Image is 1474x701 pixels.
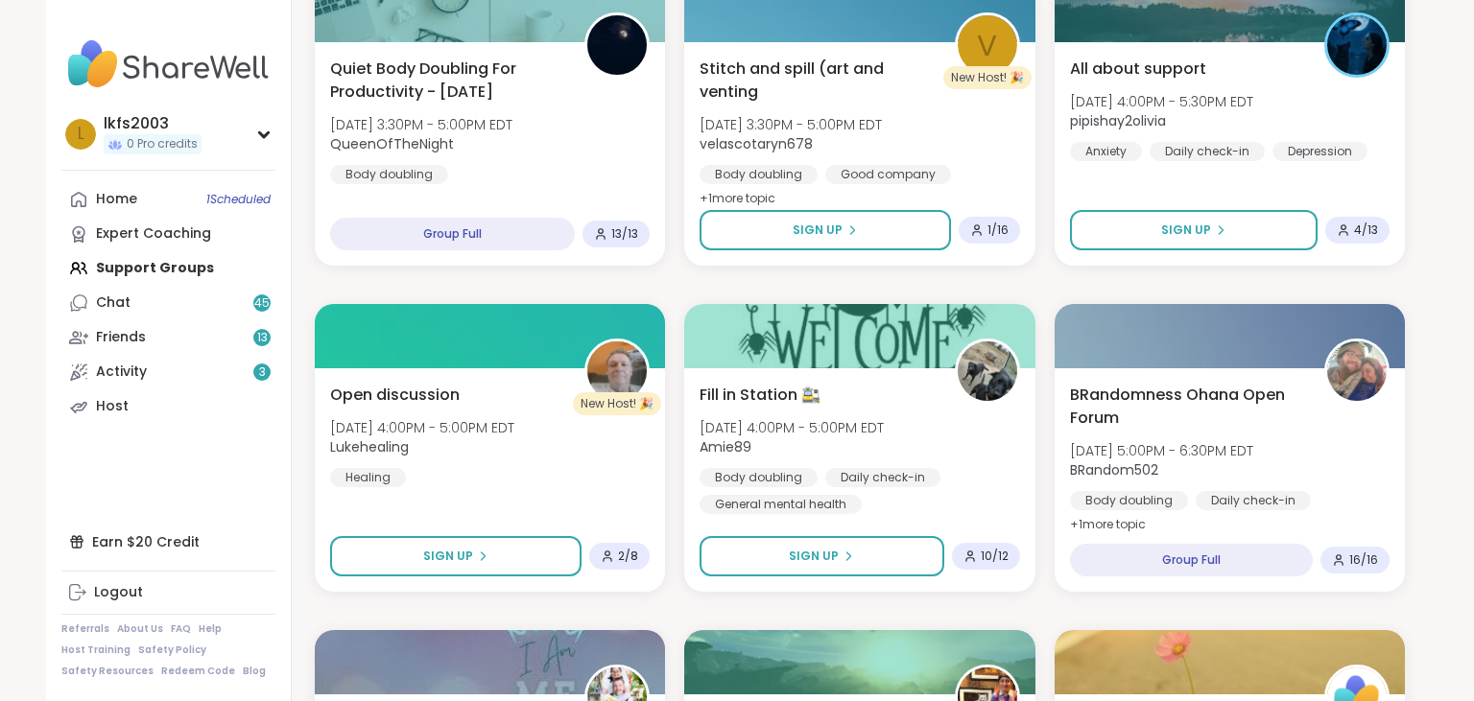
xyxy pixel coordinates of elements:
div: Daily check-in [825,468,940,487]
span: 10 / 12 [981,549,1009,564]
span: [DATE] 5:00PM - 6:30PM EDT [1070,441,1253,460]
img: QueenOfTheNight [587,15,647,75]
div: Body doubling [700,165,818,184]
a: FAQ [171,622,191,636]
span: Stitch and spill (art and venting [700,58,933,104]
span: Sign Up [793,222,843,239]
div: Good company [825,165,951,184]
a: Expert Coaching [61,217,275,251]
div: Chat [96,293,131,313]
span: 13 / 13 [611,226,638,242]
a: Friends13 [61,320,275,355]
span: 1 / 16 [987,222,1009,238]
div: New Host! 🎉 [573,392,661,415]
span: v [977,23,997,68]
b: Amie89 [700,437,751,456]
div: Depression [1272,142,1367,161]
b: QueenOfTheNight [330,134,454,153]
span: [DATE] 3:30PM - 5:00PM EDT [700,115,882,134]
div: Daily check-in [1150,142,1265,161]
span: 3 [259,364,266,381]
span: [DATE] 4:00PM - 5:00PM EDT [330,418,514,437]
span: Sign Up [789,548,839,565]
div: Group Full [330,218,575,250]
span: [DATE] 4:00PM - 5:30PM EDT [1070,92,1253,111]
span: Fill in Station 🚉 [700,384,820,407]
button: Sign Up [700,210,950,250]
div: Logout [94,583,143,602]
div: General mental health [700,495,862,514]
a: Home1Scheduled [61,182,275,217]
a: Host Training [61,643,131,657]
div: Host [96,397,129,416]
a: Redeem Code [161,665,235,678]
b: velascotaryn678 [700,134,813,153]
span: 0 Pro credits [127,136,198,152]
a: Activity3 [61,355,275,389]
div: lkfs2003 [104,113,202,134]
div: Expert Coaching [96,224,211,244]
div: Daily check-in [1196,491,1311,510]
a: Referrals [61,622,109,636]
span: 13 [257,330,268,346]
div: Earn $20 Credit [61,525,275,559]
span: 1 Scheduled [206,192,271,207]
span: BRandomness Ohana Open Forum [1070,384,1303,430]
div: Friends [96,328,146,347]
div: Activity [96,362,147,382]
span: Sign Up [1161,222,1211,239]
b: pipishay2olivia [1070,111,1166,130]
img: Lukehealing [587,341,647,401]
div: Body doubling [1070,491,1188,510]
a: Blog [243,665,266,678]
b: BRandom502 [1070,460,1158,479]
a: Host [61,389,275,424]
div: Body doubling [700,468,818,487]
button: Sign Up [330,536,582,576]
div: Home [96,190,137,209]
a: Chat45 [61,286,275,320]
a: Logout [61,575,275,610]
span: Quiet Body Doubling For Productivity - [DATE] [330,58,563,104]
span: Sign Up [423,548,473,565]
div: Anxiety [1070,142,1142,161]
span: 16 / 16 [1349,552,1378,568]
button: Sign Up [1070,210,1318,250]
span: Open discussion [330,384,460,407]
img: ShareWell Nav Logo [61,31,275,98]
div: New Host! 🎉 [943,66,1032,89]
span: [DATE] 3:30PM - 5:00PM EDT [330,115,512,134]
span: All about support [1070,58,1206,81]
span: l [78,122,84,147]
a: Safety Resources [61,665,154,678]
button: Sign Up [700,536,943,576]
span: 4 / 13 [1354,222,1378,238]
a: About Us [117,622,163,636]
a: Help [199,622,222,636]
span: [DATE] 4:00PM - 5:00PM EDT [700,418,884,437]
span: 45 [254,295,270,312]
b: Lukehealing [330,437,409,456]
div: Body doubling [330,165,448,184]
div: Healing [330,468,406,487]
img: pipishay2olivia [1327,15,1387,75]
span: 2 / 8 [618,549,638,564]
img: Amie89 [958,341,1017,401]
a: Safety Policy [138,643,206,657]
div: Group Full [1070,544,1313,576]
img: BRandom502 [1327,341,1387,401]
